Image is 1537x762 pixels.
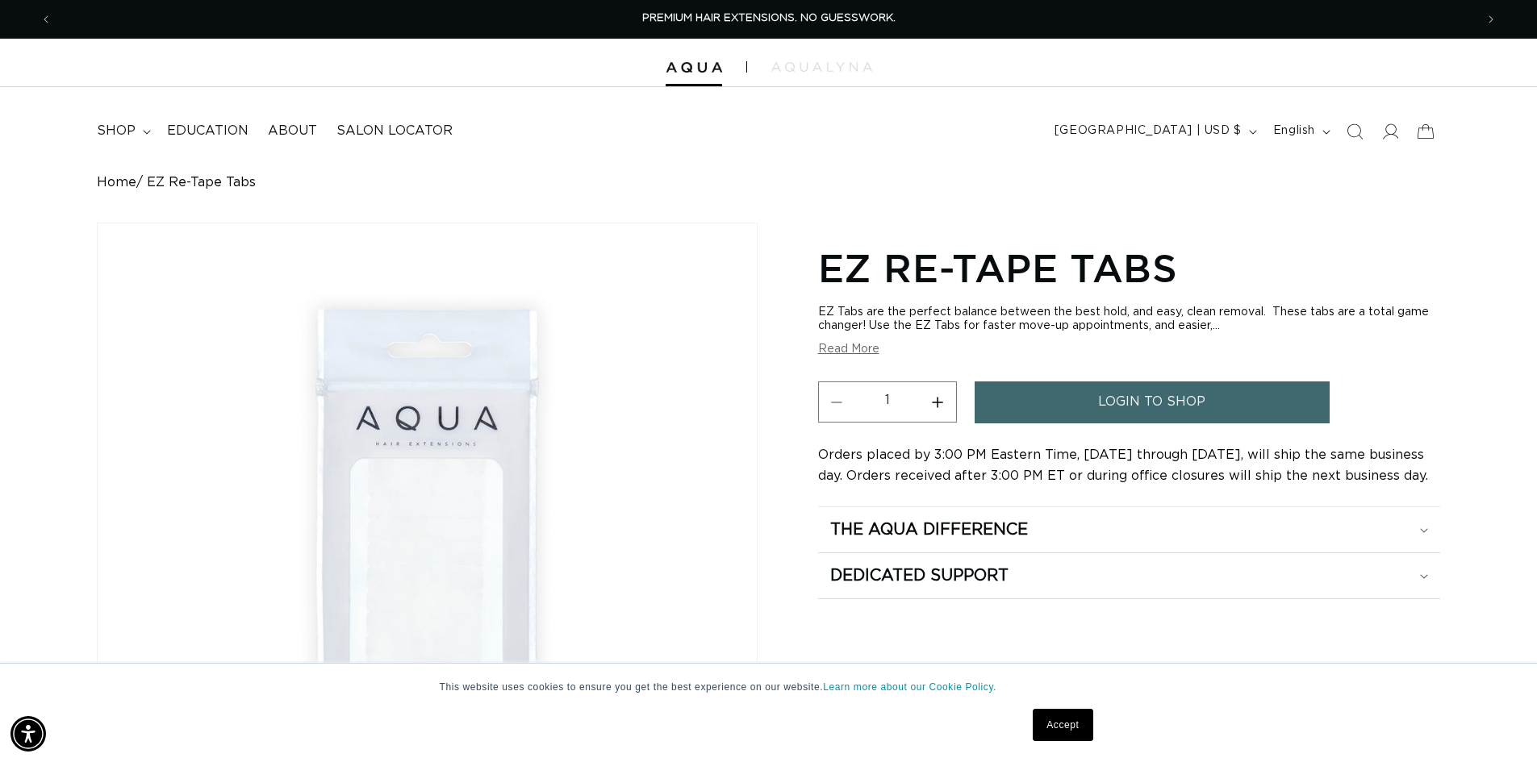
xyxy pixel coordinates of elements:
[1055,123,1242,139] span: [GEOGRAPHIC_DATA] | USD $
[28,4,64,35] button: Previous announcement
[818,343,879,356] button: Read More
[830,519,1028,540] h2: The Aqua Difference
[327,113,462,149] a: Salon Locator
[157,113,258,149] a: Education
[1045,116,1263,147] button: [GEOGRAPHIC_DATA] | USD $
[147,175,256,190] span: EZ Re-Tape Tabs
[97,123,136,139] span: shop
[87,113,157,149] summary: shop
[258,113,327,149] a: About
[771,62,872,72] img: aqualyna.com
[818,553,1440,598] summary: Dedicated Support
[818,306,1440,333] div: EZ Tabs are the perfect balance between the best hold, and easy, clean removal. These tabs are a ...
[268,123,317,139] span: About
[167,123,249,139] span: Education
[823,681,996,693] a: Learn more about our Cookie Policy.
[1033,709,1092,741] a: Accept
[1098,381,1205,423] span: login to shop
[818,243,1440,293] h1: EZ Re-Tape Tabs
[818,507,1440,552] summary: The Aqua Difference
[440,680,1098,694] p: This website uses cookies to ensure you get the best experience on our website.
[642,13,896,23] span: PREMIUM HAIR EXTENSIONS. NO GUESSWORK.
[830,565,1009,586] h2: Dedicated Support
[1337,114,1372,149] summary: Search
[975,381,1330,423] a: login to shop
[1273,123,1315,139] span: English
[10,716,46,752] div: Accessibility Menu
[97,175,136,190] a: Home
[818,448,1428,482] span: Orders placed by 3:00 PM Eastern Time, [DATE] through [DATE], will ship the same business day. Or...
[336,123,453,139] span: Salon Locator
[97,175,1440,190] nav: breadcrumbs
[1473,4,1509,35] button: Next announcement
[1263,116,1337,147] button: English
[666,62,722,73] img: Aqua Hair Extensions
